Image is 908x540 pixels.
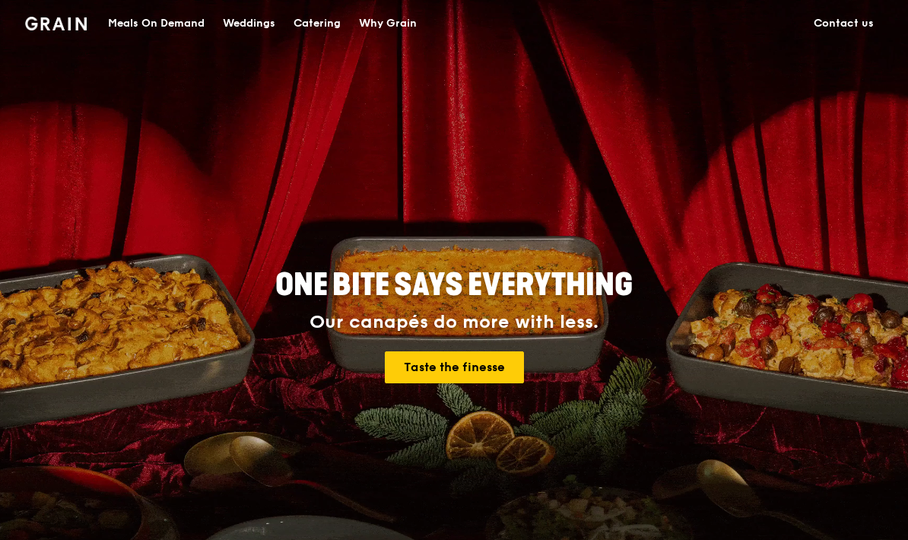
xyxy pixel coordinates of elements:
[350,1,426,46] a: Why Grain
[275,267,633,303] span: ONE BITE SAYS EVERYTHING
[294,1,341,46] div: Catering
[25,17,87,30] img: Grain
[214,1,284,46] a: Weddings
[385,351,524,383] a: Taste the finesse
[108,1,205,46] div: Meals On Demand
[180,312,728,333] div: Our canapés do more with less.
[284,1,350,46] a: Catering
[223,1,275,46] div: Weddings
[805,1,883,46] a: Contact us
[359,1,417,46] div: Why Grain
